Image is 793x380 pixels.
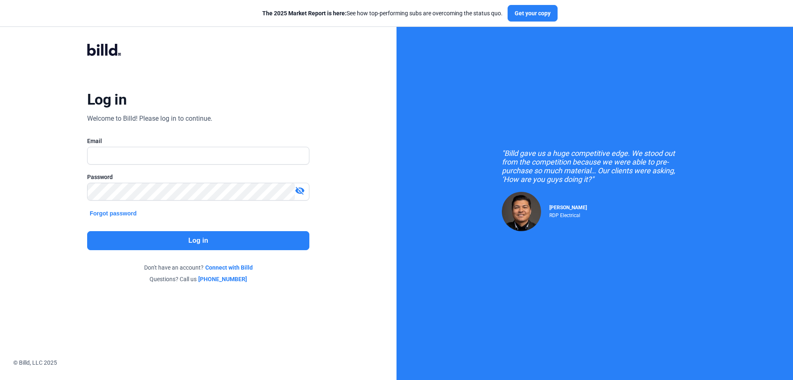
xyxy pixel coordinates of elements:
div: Questions? Call us [87,275,309,283]
img: Raul Pacheco [502,192,541,231]
mat-icon: visibility_off [295,186,305,196]
button: Log in [87,231,309,250]
span: [PERSON_NAME] [549,205,587,210]
div: See how top-performing subs are overcoming the status quo. [262,9,503,17]
div: RDP Electrical [549,210,587,218]
a: [PHONE_NUMBER] [198,275,247,283]
span: The 2025 Market Report is here: [262,10,347,17]
div: Don't have an account? [87,263,309,272]
div: Log in [87,91,126,109]
button: Forgot password [87,209,139,218]
div: Password [87,173,309,181]
a: Connect with Billd [205,263,253,272]
div: "Billd gave us a huge competitive edge. We stood out from the competition because we were able to... [502,149,688,184]
button: Get your copy [508,5,558,22]
div: Welcome to Billd! Please log in to continue. [87,114,212,124]
div: Email [87,137,309,145]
